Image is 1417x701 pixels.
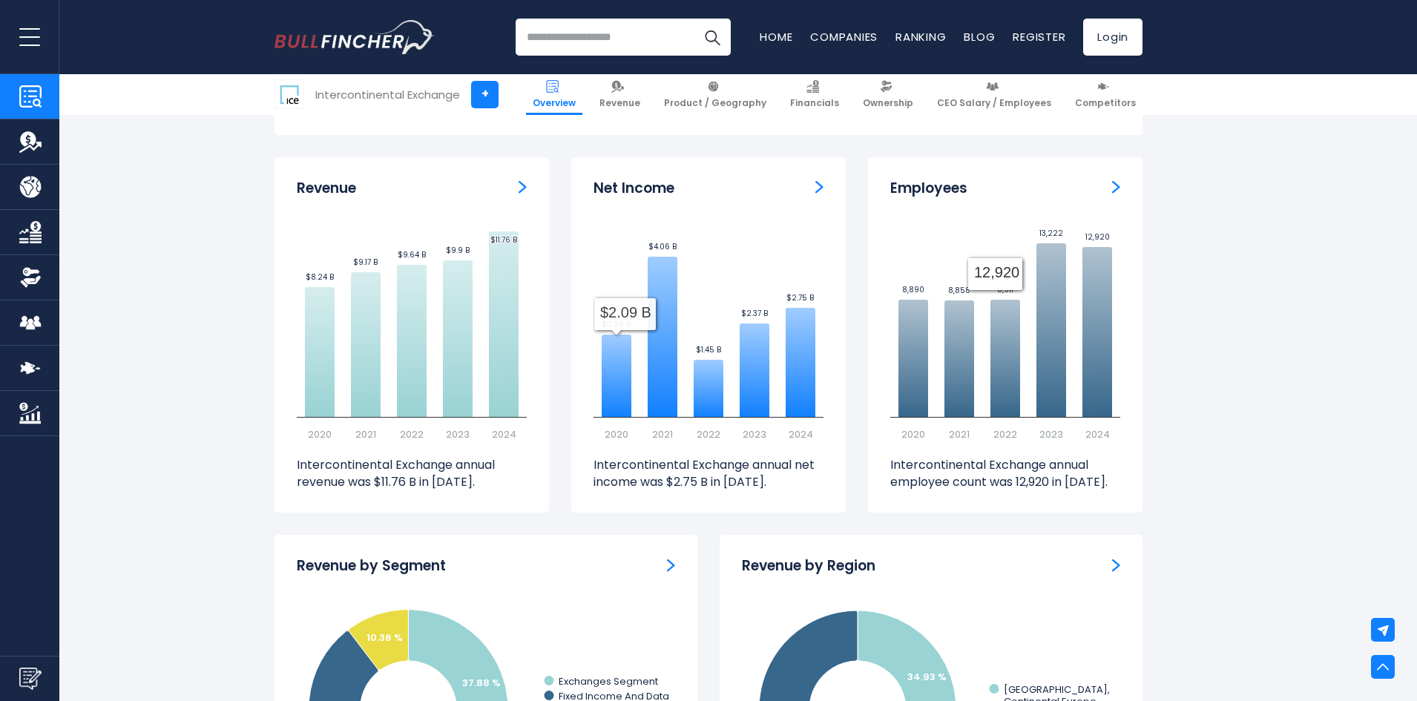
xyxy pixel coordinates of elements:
span: Product / Geography [664,97,766,109]
span: Overview [533,97,576,109]
span: Competitors [1075,97,1136,109]
text: $4.06 B [648,241,677,252]
a: Home [760,29,792,45]
img: ICE logo [275,80,303,108]
a: Overview [526,74,582,115]
text: 8,911 [997,284,1013,295]
text: 2024 [1085,427,1110,441]
text: 2021 [355,427,376,441]
text: 13,222 [1039,228,1063,239]
text: 2020 [308,427,332,441]
text: 2022 [993,427,1017,441]
a: Revenue by Segment [667,557,675,573]
text: $2.37 B [741,308,768,319]
text: $11.76 B [490,234,517,246]
text: 2023 [446,427,470,441]
text: 2022 [697,427,720,441]
text: 2020 [605,427,628,441]
text: 8,858 [948,285,970,296]
a: Employees [1112,180,1120,195]
p: Intercontinental Exchange annual net income was $2.75 B in [DATE]. [594,457,823,490]
text: 2023 [743,427,766,441]
a: Go to homepage [274,20,434,54]
a: Net income [815,180,823,195]
a: Register [1013,29,1065,45]
text: 12,920 [1085,231,1110,243]
div: Intercontinental Exchange [315,86,460,103]
tspan: 10.36 % [366,631,403,645]
text: $9.64 B [398,249,426,260]
text: 2023 [1039,427,1063,441]
h3: Revenue by Region [742,557,875,576]
a: Ranking [895,29,946,45]
span: Revenue [599,97,640,109]
img: Ownership [19,266,42,289]
a: Login [1083,19,1143,56]
text: 2020 [901,427,925,441]
text: 2022 [400,427,424,441]
text: 2024 [789,427,813,441]
tspan: 37.88 % [462,676,501,690]
text: $9.17 B [353,257,378,268]
a: Competitors [1068,74,1143,115]
text: Exchanges Segment [559,674,658,688]
a: Blog [964,29,995,45]
h3: Net Income [594,180,674,198]
text: 8,890 [902,284,924,295]
p: Intercontinental Exchange annual employee count was 12,920 in [DATE]. [890,457,1120,490]
text: 2021 [949,427,970,441]
text: 34.93 % [907,670,947,684]
text: $2.09 B [602,319,631,330]
a: + [471,81,499,108]
text: 2024 [492,427,516,441]
span: Financials [790,97,839,109]
h3: Revenue by Segment [297,557,446,576]
p: Intercontinental Exchange annual revenue was $11.76 B in [DATE]. [297,457,527,490]
text: 2021 [652,427,673,441]
button: Search [694,19,731,56]
span: Ownership [863,97,913,109]
img: Bullfincher logo [274,20,435,54]
a: CEO Salary / Employees [930,74,1058,115]
a: Product / Geography [657,74,773,115]
a: Revenue by Region [1112,557,1120,573]
h3: Revenue [297,180,356,198]
a: Revenue [519,180,527,195]
text: $2.75 B [786,292,814,303]
a: Ownership [856,74,920,115]
text: $1.45 B [696,344,721,355]
a: Companies [810,29,878,45]
a: Financials [783,74,846,115]
text: $8.24 B [306,271,334,283]
h3: Employees [890,180,967,198]
text: $9.9 B [446,245,470,256]
span: CEO Salary / Employees [937,97,1051,109]
a: Revenue [593,74,647,115]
